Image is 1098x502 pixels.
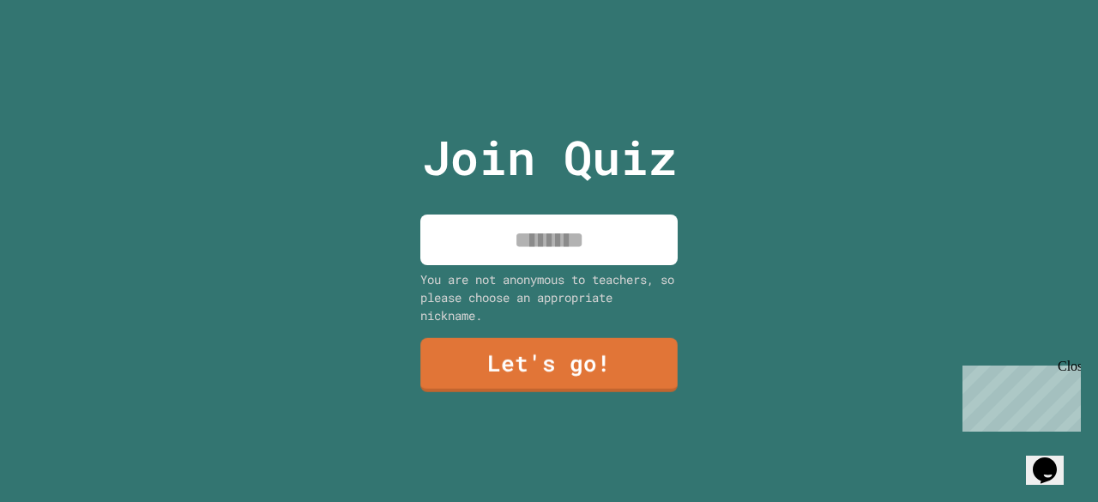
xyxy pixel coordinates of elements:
[422,122,677,193] p: Join Quiz
[1026,433,1081,485] iframe: chat widget
[420,270,678,324] div: You are not anonymous to teachers, so please choose an appropriate nickname.
[420,338,678,392] a: Let's go!
[956,359,1081,432] iframe: chat widget
[7,7,118,109] div: Chat with us now!Close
